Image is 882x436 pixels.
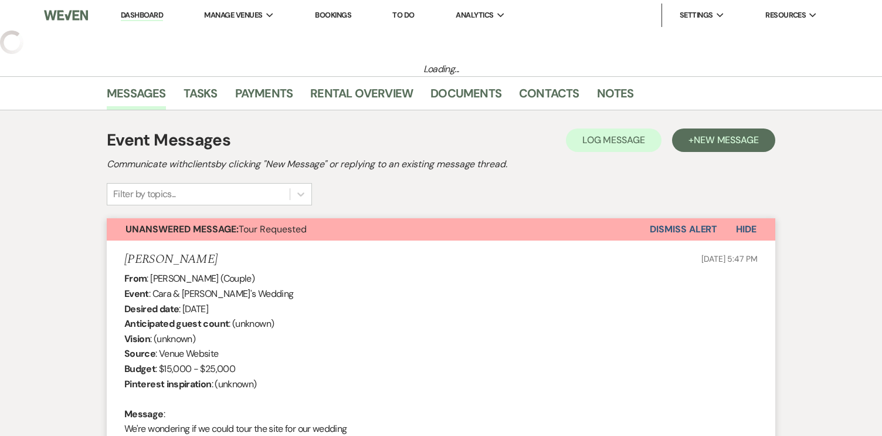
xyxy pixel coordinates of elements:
span: Resources [765,9,806,21]
span: Tour Requested [125,223,307,235]
b: Source [124,347,155,360]
button: Log Message [566,129,661,152]
div: Filter by topics... [113,187,176,201]
button: Hide [717,218,775,241]
img: Weven Logo [44,3,88,28]
b: Event [124,288,149,300]
a: Notes [597,84,634,110]
a: Payments [235,84,293,110]
span: New Message [694,134,759,146]
b: Message [124,408,164,420]
span: Manage Venues [204,9,262,21]
button: +New Message [672,129,775,152]
a: Rental Overview [310,84,413,110]
span: Settings [680,9,713,21]
span: Hide [736,223,757,235]
a: Bookings [315,10,351,20]
h5: [PERSON_NAME] [124,252,218,267]
a: Dashboard [121,10,163,21]
b: Anticipated guest count [124,317,229,330]
a: Contacts [519,84,579,110]
b: Budget [124,363,155,375]
button: Unanswered Message:Tour Requested [107,218,650,241]
h2: Communicate with clients by clicking "New Message" or replying to an existing message thread. [107,157,775,171]
span: Log Message [582,134,645,146]
b: Vision [124,333,150,345]
a: Tasks [184,84,218,110]
span: [DATE] 5:47 PM [701,254,758,264]
h1: Event Messages [107,128,230,153]
b: Desired date [124,303,179,315]
strong: Unanswered Message: [125,223,239,235]
b: From [124,272,147,285]
b: Pinterest inspiration [124,378,212,390]
button: Dismiss Alert [650,218,717,241]
a: Messages [107,84,166,110]
a: To Do [392,10,414,20]
a: Documents [430,84,501,110]
span: Analytics [456,9,493,21]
